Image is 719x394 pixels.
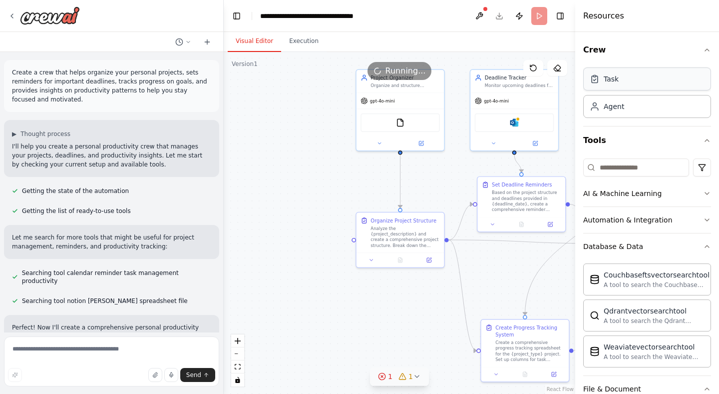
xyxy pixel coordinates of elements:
img: Logo [20,6,80,24]
g: Edge from 1dc8230e-eb95-4de0-888e-2de2c2e29237 to 09908152-d5de-4259-8498-e62b4eb9ed78 [449,236,602,247]
div: Couchbaseftsvectorsearchtool [604,270,710,280]
div: Task [604,74,619,84]
div: Version 1 [232,60,258,68]
div: Deadline Tracker [485,74,554,81]
button: Hide left sidebar [230,9,244,23]
div: React Flow controls [231,334,244,386]
button: Click to speak your automation idea [164,368,178,382]
div: Create Progress Tracking System [495,324,565,338]
div: Based on the project structure and deadlines provided in {deadline_date}, create a comprehensive ... [492,190,561,213]
div: Database & Data [583,241,643,251]
button: Database & Data [583,233,711,259]
a: React Flow attribution [547,386,574,392]
span: Getting the state of the automation [22,187,129,195]
button: Send [180,368,215,382]
span: Getting the list of ready-to-use tools [22,207,131,215]
button: No output available [510,370,540,378]
button: Open in side panel [538,220,562,228]
span: Thought process [20,130,70,138]
div: Set Deadline Reminders [492,181,552,188]
div: Organize Project StructureAnalyze the {project_description} and create a comprehensive project st... [356,212,445,268]
nav: breadcrumb [260,11,372,21]
button: Open in side panel [401,139,441,147]
img: Microsoft outlook [510,118,518,127]
span: Searching tool notion [PERSON_NAME] spreadsheet file [22,297,188,305]
div: Organize Project Structure [370,217,436,224]
button: Upload files [148,368,162,382]
button: Tools [583,126,711,154]
g: Edge from 1dc8230e-eb95-4de0-888e-2de2c2e29237 to d80b00a4-d84b-45a9-9481-bbe3ce516508 [449,200,473,243]
g: Edge from 45350597-2657-441c-9622-5ee603854155 to 1dc8230e-eb95-4de0-888e-2de2c2e29237 [396,155,403,208]
g: Edge from d80b00a4-d84b-45a9-9481-bbe3ce516508 to 09908152-d5de-4259-8498-e62b4eb9ed78 [570,200,601,247]
div: Create Progress Tracking SystemCreate a comprehensive progress tracking spreadsheet for the {proj... [480,319,570,382]
div: Deadline TrackerMonitor upcoming deadlines for {project_type} projects and create strategic remin... [470,69,559,151]
div: AI & Machine Learning [583,188,662,198]
div: Agent [604,101,624,111]
button: Crew [583,36,711,64]
div: Project Organizer [370,74,440,81]
button: Start a new chat [199,36,215,48]
button: toggle interactivity [231,373,244,386]
button: Visual Editor [228,31,281,52]
button: Switch to previous chat [171,36,195,48]
span: 1 [388,371,392,381]
button: ▶Thought process [12,130,70,138]
img: Weaviatevectorsearchtool [590,346,600,356]
div: File & Document [583,384,641,394]
button: AI & Machine Learning [583,180,711,206]
button: zoom out [231,347,244,360]
button: No output available [385,256,415,264]
div: Analyze the {project_description} and create a comprehensive project structure. Break down the pr... [370,225,440,248]
span: gpt-4o-mini [370,98,395,103]
div: A tool to search the Weaviate database for relevant information on internal documents. [604,353,705,361]
g: Edge from 80284ff8-4c88-4791-97fd-e4ac7adf5e6a to d80b00a4-d84b-45a9-9481-bbe3ce516508 [511,155,525,172]
img: FileReadTool [396,118,404,127]
button: fit view [231,360,244,373]
button: Open in side panel [515,139,555,147]
button: Improve this prompt [8,368,22,382]
button: Execution [281,31,327,52]
span: Searching tool calendar reminder task management productivity [22,269,211,285]
span: Running... [385,65,426,77]
div: Automation & Integration [583,215,673,225]
div: Monitor upcoming deadlines for {project_type} projects and create strategic reminder schedules to... [485,82,554,88]
div: Set Deadline RemindersBased on the project structure and deadlines provided in {deadline_date}, c... [477,176,566,232]
div: Crew [583,64,711,126]
p: Create a crew that helps organize your personal projects, sets reminders for important deadlines,... [12,68,211,104]
div: Database & Data [583,259,711,375]
div: A tool to search the Qdrant database for relevant information on internal documents. [604,317,705,325]
g: Edge from e614996b-25c0-4b8c-a959-dd0f8c078256 to 9e010edd-4905-4f72-b1a0-0dd8040a163c [521,155,632,315]
p: Perfect! Now I'll create a comprehensive personal productivity crew with specialized agents. Let ... [12,323,211,341]
button: Open in side panel [417,256,441,264]
p: Let me search for more tools that might be useful for project management, reminders, and producti... [12,233,211,251]
p: I'll help you create a personal productivity crew that manages your projects, deadlines, and prod... [12,142,211,169]
span: gpt-4o-mini [484,98,509,103]
div: A tool to search the Couchbase database for relevant information on internal documents. [604,281,710,289]
g: Edge from 1dc8230e-eb95-4de0-888e-2de2c2e29237 to 9e010edd-4905-4f72-b1a0-0dd8040a163c [449,236,477,354]
span: 1 [408,371,413,381]
span: Send [186,371,201,379]
button: Open in side panel [542,370,566,378]
button: No output available [506,220,536,228]
button: Hide right sidebar [553,9,567,23]
button: zoom in [231,334,244,347]
img: Couchbaseftsvectorsearchtool [590,274,600,284]
button: Automation & Integration [583,207,711,233]
div: Create a comprehensive progress tracking spreadsheet for the {project_type} project. Set up colum... [495,339,565,362]
button: 11 [370,367,429,386]
h4: Resources [583,10,624,22]
div: Weaviatevectorsearchtool [604,342,705,352]
div: Qdrantvectorsearchtool [604,306,705,316]
span: ▶ [12,130,16,138]
div: Organize and structure personal projects by breaking them into manageable tasks, setting prioriti... [370,82,440,88]
img: Qdrantvectorsearchtool [590,310,600,320]
div: Project OrganizerOrganize and structure personal projects by breaking them into manageable tasks,... [356,69,445,151]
